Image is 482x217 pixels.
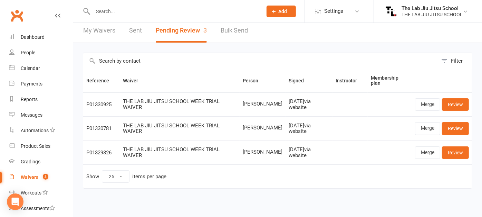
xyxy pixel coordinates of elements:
a: Review [442,98,469,111]
div: THE LAB JIU JITSU SCHOOL WEEK TRIAL WAIVER [123,99,237,110]
a: Review [442,146,469,159]
a: Clubworx [8,7,26,24]
a: My Waivers [83,19,115,43]
a: Waivers 3 [9,170,73,185]
input: Search by contact [83,53,438,69]
div: THE LAB JIU JITSU SCHOOL WEEK TRIAL WAIVER [123,123,237,134]
a: Automations [9,123,73,138]
div: P01330781 [86,126,117,132]
div: items per page [132,174,166,180]
div: [DATE] via website [289,99,329,110]
div: Reports [21,97,38,102]
img: thumb_image1724036037.png [384,4,398,18]
a: Merge [415,98,440,111]
span: Settings [324,3,343,19]
a: Bulk Send [221,19,248,43]
a: Gradings [9,154,73,170]
button: Instructor [336,76,365,85]
span: 3 [203,27,207,34]
span: 3 [43,174,48,180]
span: [PERSON_NAME] [243,101,282,107]
div: Show [86,170,166,183]
div: People [21,50,35,55]
div: Calendar [21,65,40,71]
a: Assessments [9,201,73,216]
div: Dashboard [21,34,45,40]
div: Workouts [21,190,41,196]
a: Calendar [9,61,73,76]
a: Merge [415,146,440,159]
button: Waiver [123,76,146,85]
div: Waivers [21,174,38,180]
th: Membership plan [368,69,412,92]
a: Merge [415,122,440,135]
a: Payments [9,76,73,92]
div: Assessments [21,206,55,211]
span: Reference [86,78,117,83]
input: Search... [91,7,258,16]
span: Signed [289,78,311,83]
div: Gradings [21,159,40,164]
div: [DATE] via website [289,123,329,134]
div: The Lab Jiu Jitsu School [402,5,463,11]
div: Automations [21,128,49,133]
span: Instructor [336,78,365,83]
a: Workouts [9,185,73,201]
a: Review [442,122,469,135]
span: Person [243,78,266,83]
span: [PERSON_NAME] [243,149,282,155]
a: Messages [9,107,73,123]
div: Payments [21,81,42,87]
button: Filter [438,53,472,69]
div: Messages [21,112,42,118]
div: Product Sales [21,143,50,149]
div: P01330925 [86,102,117,108]
div: Open Intercom Messenger [7,193,23,210]
a: People [9,45,73,61]
a: Sent [129,19,142,43]
div: Filter [451,57,463,65]
button: Person [243,76,266,85]
button: Add [267,6,296,17]
button: Signed [289,76,311,85]
a: Reports [9,92,73,107]
a: Dashboard [9,29,73,45]
button: Pending Review3 [156,19,207,43]
div: [DATE] via website [289,147,329,158]
div: THE LAB JIU JITSU SCHOOL [402,11,463,18]
span: [PERSON_NAME] [243,125,282,131]
a: Product Sales [9,138,73,154]
div: P01329326 [86,150,117,156]
div: THE LAB JIU JITSU SCHOOL WEEK TRIAL WAIVER [123,147,237,158]
button: Reference [86,76,117,85]
span: Waiver [123,78,146,83]
span: Add [279,9,287,14]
